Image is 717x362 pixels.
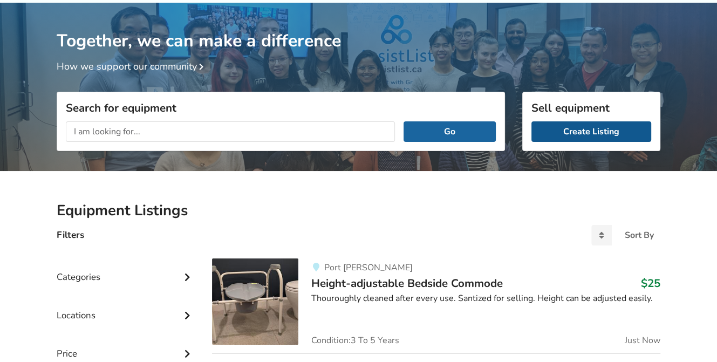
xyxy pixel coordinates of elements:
[212,258,660,353] a: bathroom safety-height-adjustable bedside commodePort [PERSON_NAME]Height-adjustable Bedside Comm...
[66,121,395,142] input: I am looking for...
[311,292,660,305] div: Thouroughly cleaned after every use. Santized for selling. Height can be adjusted easily.
[57,3,660,52] h1: Together, we can make a difference
[57,250,195,288] div: Categories
[625,336,660,345] span: Just Now
[57,229,84,241] h4: Filters
[57,60,208,73] a: How we support our community
[625,231,654,240] div: Sort By
[311,276,503,291] span: Height-adjustable Bedside Commode
[531,121,651,142] a: Create Listing
[324,262,412,274] span: Port [PERSON_NAME]
[57,288,195,326] div: Locations
[311,336,399,345] span: Condition: 3 To 5 Years
[57,201,660,220] h2: Equipment Listings
[66,101,496,115] h3: Search for equipment
[212,258,298,345] img: bathroom safety-height-adjustable bedside commode
[404,121,496,142] button: Go
[531,101,651,115] h3: Sell equipment
[641,276,660,290] h3: $25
